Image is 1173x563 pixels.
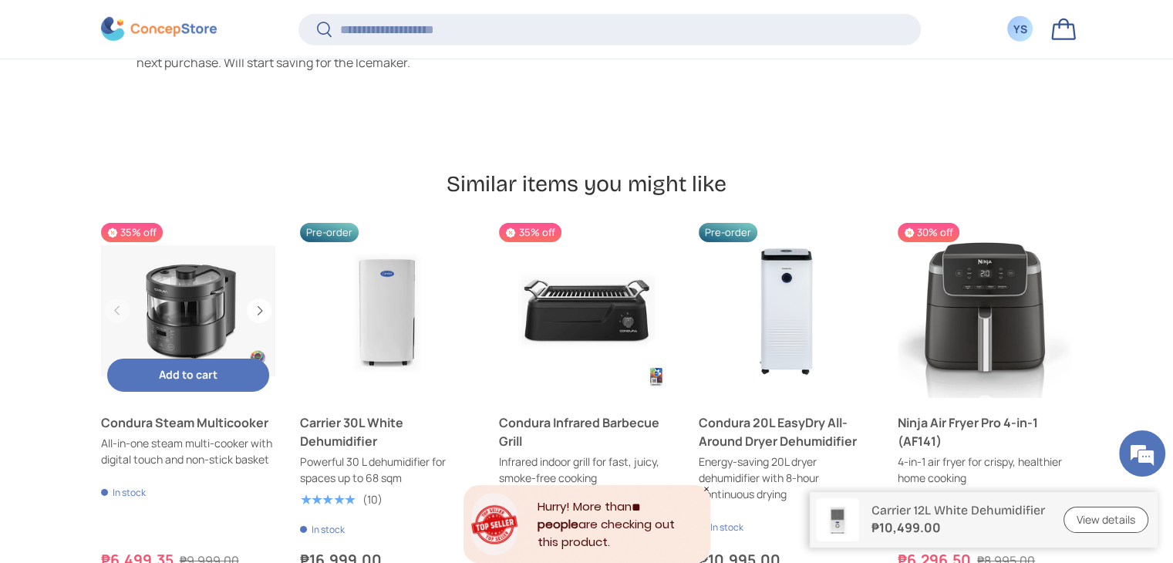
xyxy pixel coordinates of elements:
[703,485,710,493] div: Close
[300,223,359,242] span: Pre-order
[101,223,275,397] a: Condura Steam Multicooker
[1012,21,1029,37] div: YS
[1003,12,1037,46] a: YS
[699,223,873,397] a: Condura 20L EasyDry All-Around Dryer Dehumidifier
[499,223,673,397] a: Condura Infrared Barbecue Grill
[699,413,873,450] a: Condura 20L EasyDry All-Around Dryer Dehumidifier
[300,223,474,397] a: Carrier 30L White Dehumidifier
[898,413,1072,450] a: Ninja Air Fryer Pro 4-in-1 (AF141)
[159,367,217,382] span: Add to cart
[816,498,859,541] img: carrier-dehumidifier-12-liter-full-view-concepstore
[89,178,213,334] span: We're online!
[1063,507,1148,534] a: View details
[101,413,275,432] a: Condura Steam Multicooker
[101,170,1073,198] h2: Similar items you might like
[101,17,217,41] img: ConcepStore
[871,518,1045,537] strong: ₱10,499.00
[499,223,561,242] span: 35% off
[898,223,1072,397] a: Ninja Air Fryer Pro 4-in-1 (AF141)
[871,503,1045,517] p: Carrier 12L White Dehumidifier
[699,223,757,242] span: Pre-order
[80,86,259,106] div: Chat with us now
[300,413,474,450] a: Carrier 30L White Dehumidifier
[101,223,163,242] span: 35% off
[253,8,290,45] div: Minimize live chat window
[8,389,294,443] textarea: Type your message and hit 'Enter'
[898,223,959,242] span: 30% off
[107,359,269,392] button: Add to cart
[499,413,673,450] a: Condura Infrared Barbecue Grill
